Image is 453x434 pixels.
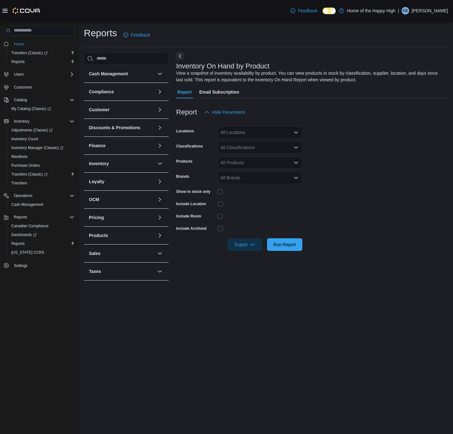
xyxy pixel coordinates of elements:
[1,70,77,79] button: Users
[6,239,77,248] button: Reports
[176,70,445,83] div: View a snapshot of inventory availability by product. You can view products in stock by classific...
[11,232,37,237] span: Dashboards
[11,71,26,78] button: Users
[156,178,164,185] button: Loyalty
[6,143,77,152] a: Inventory Manager (Classic)
[13,8,41,14] img: Cova
[11,136,38,142] span: Inventory Count
[11,250,44,255] span: [US_STATE] CCRS
[9,249,47,256] a: [US_STATE] CCRS
[156,160,164,167] button: Inventory
[89,142,155,149] button: Finance
[6,222,77,230] button: Canadian Compliance
[156,196,164,203] button: OCM
[11,163,40,168] span: Purchase Orders
[89,89,114,95] h3: Compliance
[1,83,77,92] button: Customers
[89,89,155,95] button: Compliance
[1,39,77,49] button: Home
[131,32,150,38] span: Feedback
[89,107,155,113] button: Customer
[156,70,164,78] button: Cash Management
[177,86,192,98] span: Report
[176,62,270,70] h3: Inventory On Hand by Product
[11,96,74,104] span: Catalog
[176,108,197,116] h3: Report
[9,240,27,247] a: Reports
[6,152,77,161] button: Manifests
[9,126,74,134] span: Adjustments (Classic)
[14,193,32,198] span: Operations
[89,124,140,131] h3: Discounts & Promotions
[6,104,77,113] a: My Catalog (Classic)
[89,268,101,275] h3: Taxes
[11,40,26,48] a: Home
[6,248,77,257] button: [US_STATE] CCRS
[9,162,43,169] a: Purchase Orders
[11,213,30,221] button: Reports
[89,124,155,131] button: Discounts & Promotions
[176,189,211,194] label: Show in stock only
[9,240,74,247] span: Reports
[11,262,30,269] a: Settings
[89,196,99,203] h3: OCM
[11,172,48,177] span: Transfers (Classic)
[89,160,109,167] h3: Inventory
[11,223,49,229] span: Canadian Compliance
[176,201,206,206] label: Include Location
[1,117,77,126] button: Inventory
[9,179,74,187] span: Transfers
[9,144,74,152] span: Inventory Manager (Classic)
[9,58,27,66] a: Reports
[176,129,194,134] label: Locations
[402,7,409,14] div: Kyler Brian
[11,83,74,91] span: Customers
[14,85,32,90] span: Customers
[156,232,164,239] button: Products
[9,179,30,187] a: Transfers
[11,59,25,64] span: Reports
[89,71,128,77] h3: Cash Management
[1,213,77,222] button: Reports
[176,174,189,179] label: Brands
[6,57,77,66] button: Reports
[11,181,27,186] span: Transfers
[412,7,448,14] p: [PERSON_NAME]
[11,106,51,111] span: My Catalog (Classic)
[156,142,164,149] button: Finance
[11,40,74,48] span: Home
[9,105,74,113] span: My Catalog (Classic)
[11,213,74,221] span: Reports
[9,49,74,57] span: Transfers (Classic)
[89,250,101,257] h3: Sales
[89,178,104,185] h3: Loyalty
[89,214,104,221] h3: Pricing
[156,106,164,113] button: Customer
[89,250,155,257] button: Sales
[9,49,50,57] a: Transfers (Classic)
[14,42,24,47] span: Home
[89,71,155,77] button: Cash Management
[1,261,77,270] button: Settings
[9,153,30,160] a: Manifests
[11,71,74,78] span: Users
[176,159,193,164] label: Products
[403,7,408,14] span: KB
[6,230,77,239] a: Dashboards
[89,160,155,167] button: Inventory
[273,241,296,248] span: Run Report
[212,109,245,115] span: Hide Parameters
[9,249,74,256] span: Washington CCRS
[11,96,29,104] button: Catalog
[89,178,155,185] button: Loyalty
[11,118,32,125] button: Inventory
[11,192,74,200] span: Operations
[9,135,74,143] span: Inventory Count
[9,171,50,178] a: Transfers (Classic)
[176,214,201,219] label: Include Room
[9,201,46,208] a: Cash Management
[1,191,77,200] button: Operations
[293,145,299,150] button: Open list of options
[6,126,77,135] a: Adjustments (Classic)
